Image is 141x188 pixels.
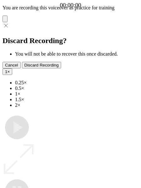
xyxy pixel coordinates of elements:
li: 2× [15,102,138,108]
button: Discard Recording [22,62,61,68]
li: 1.5× [15,97,138,102]
a: 00:00:00 [60,2,81,9]
p: You are recording this voiceover as practice for training [3,5,138,11]
li: 1× [15,91,138,97]
li: 0.25× [15,80,138,86]
li: You will not be able to recover this once discarded. [15,51,138,57]
span: 1 [5,69,7,74]
button: 1× [3,68,12,75]
h2: Discard Recording? [3,37,138,45]
button: Cancel [3,62,21,68]
li: 0.5× [15,86,138,91]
